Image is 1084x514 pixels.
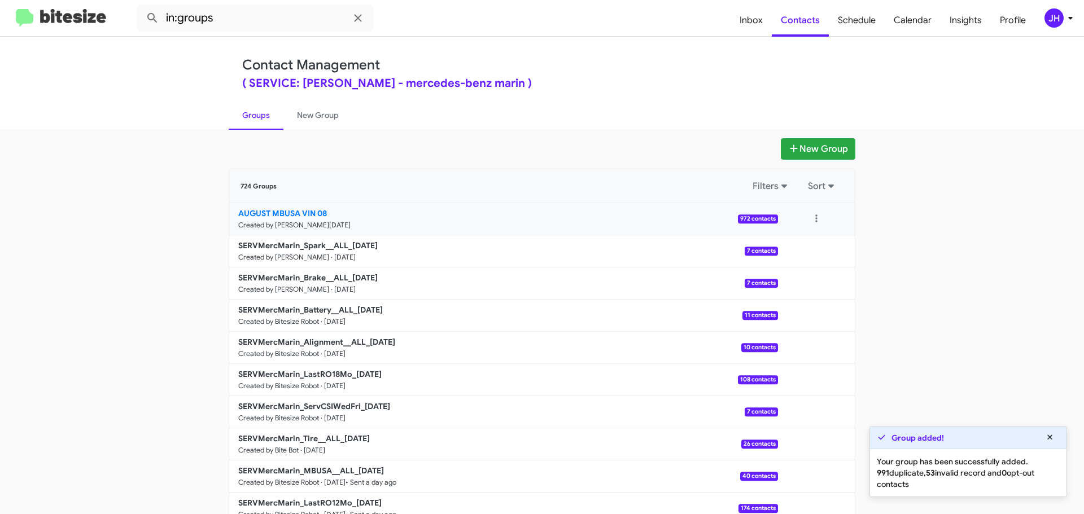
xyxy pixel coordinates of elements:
[242,78,842,89] div: ( SERVICE: [PERSON_NAME] - mercedes-benz marin )
[731,4,772,37] a: Inbox
[738,214,778,223] span: 972 contacts
[238,253,356,262] small: Created by [PERSON_NAME] · [DATE]
[1044,8,1064,28] div: JH
[229,428,778,460] a: SERVMercMarin_Tire__ALL_[DATE]Created by Bite Bot · [DATE]26 contacts
[740,472,778,481] span: 40 contacts
[229,460,778,493] a: SERVMercMarin_MBUSA__ALL_[DATE]Created by Bitesize Robot · [DATE]• Sent a day ago40 contacts
[229,300,778,332] a: SERVMercMarin_Battery__ALL_[DATE]Created by Bitesize Robot · [DATE]11 contacts
[238,446,325,455] small: Created by Bite Bot · [DATE]
[229,396,778,428] a: SERVMercMarin_ServCSIWedFri_[DATE]Created by Bitesize Robot · [DATE]7 contacts
[746,176,797,196] button: Filters
[829,4,885,37] a: Schedule
[229,235,778,267] a: SERVMercMarin_Spark__ALL_[DATE]Created by [PERSON_NAME] · [DATE]7 contacts
[241,182,277,190] span: 724 Groups
[137,5,374,32] input: Search
[242,56,380,73] a: Contact Management
[238,285,356,294] small: Created by [PERSON_NAME] · [DATE]
[877,468,889,478] b: 991
[229,100,283,130] a: Groups
[238,433,370,443] b: SERVMercMarin_Tire__ALL_[DATE]
[772,4,829,37] a: Contacts
[238,465,384,476] b: SERVMercMarin_MBUSA__ALL_[DATE]
[229,332,778,364] a: SERVMercMarin_Alignment__ALL_[DATE]Created by Bitesize Robot · [DATE]10 contacts
[238,369,382,379] b: SERVMercMarin_LastRO18Mo_[DATE]
[745,247,778,256] span: 7 contacts
[346,478,396,487] small: • Sent a day ago
[941,4,991,37] a: Insights
[741,343,778,352] span: 10 contacts
[926,468,935,478] b: 53
[801,176,843,196] button: Sort
[238,221,351,230] small: Created by [PERSON_NAME][DATE]
[238,317,346,326] small: Created by Bitesize Robot · [DATE]
[1002,468,1007,478] b: 0
[891,432,944,443] strong: Group added!
[738,375,778,384] span: 108 contacts
[238,208,327,218] b: AUGUST MBUSA VIN 08
[238,273,378,283] b: SERVMercMarin_Brake__ALL_[DATE]
[238,498,382,508] b: SERVMercMarin_LastRO12Mo_[DATE]
[745,279,778,288] span: 7 contacts
[991,4,1035,37] a: Profile
[238,478,346,487] small: Created by Bitesize Robot · [DATE]
[738,504,778,513] span: 174 contacts
[238,337,395,347] b: SERVMercMarin_Alignment__ALL_[DATE]
[781,138,855,160] button: New Group
[741,440,778,449] span: 26 contacts
[229,364,778,396] a: SERVMercMarin_LastRO18Mo_[DATE]Created by Bitesize Robot · [DATE]108 contacts
[238,414,346,423] small: Created by Bitesize Robot · [DATE]
[238,305,383,315] b: SERVMercMarin_Battery__ALL_[DATE]
[238,349,346,358] small: Created by Bitesize Robot · [DATE]
[238,240,378,251] b: SERVMercMarin_Spark__ALL_[DATE]
[1035,8,1072,28] button: JH
[870,449,1066,497] div: Your group has been successfully added. duplicate, invalid record and opt-out contacts
[885,4,941,37] a: Calendar
[745,407,778,416] span: 7 contacts
[238,381,346,390] small: Created by Bitesize Robot · [DATE]
[229,203,778,235] a: AUGUST MBUSA VIN 08Created by [PERSON_NAME][DATE]972 contacts
[229,267,778,300] a: SERVMercMarin_Brake__ALL_[DATE]Created by [PERSON_NAME] · [DATE]7 contacts
[238,401,390,411] b: SERVMercMarin_ServCSIWedFri_[DATE]
[283,100,352,130] a: New Group
[742,311,778,320] span: 11 contacts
